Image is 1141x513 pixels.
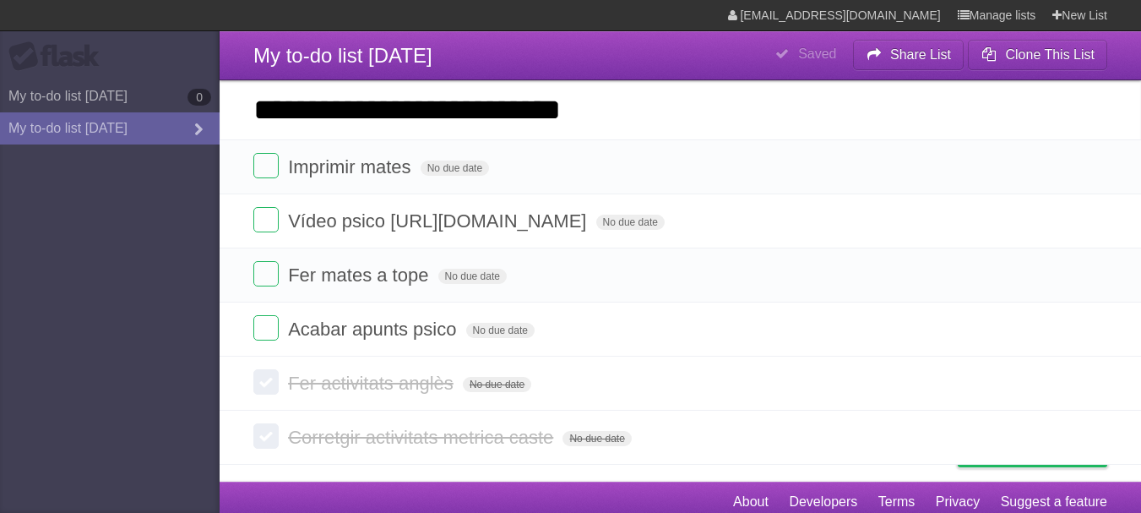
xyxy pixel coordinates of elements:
label: Done [253,423,279,449]
label: Done [253,153,279,178]
span: No due date [463,377,531,392]
button: Clone This List [968,40,1107,70]
b: Share List [890,47,951,62]
span: Imprimir mates [288,156,415,177]
span: Fer activitats anglès [288,373,458,394]
label: Done [253,315,279,341]
span: No due date [562,431,631,446]
span: No due date [421,161,489,176]
b: Clone This List [1005,47,1095,62]
label: Done [253,261,279,287]
span: No due date [466,323,535,338]
span: Buy me a coffee [993,437,1099,467]
span: My to-do list [DATE] [253,44,432,67]
div: Flask [8,41,110,72]
label: Done [253,369,279,395]
button: Share List [853,40,964,70]
span: Vídeo psico [URL][DOMAIN_NAME] [288,210,590,232]
span: Acabar apunts psico [288,319,460,340]
span: Corretgir activitats metrica caste [288,427,557,448]
b: 0 [187,89,211,106]
span: No due date [596,215,665,230]
span: Fer mates a tope [288,265,432,286]
span: No due date [438,269,507,284]
label: Done [253,207,279,232]
b: Saved [798,46,836,61]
